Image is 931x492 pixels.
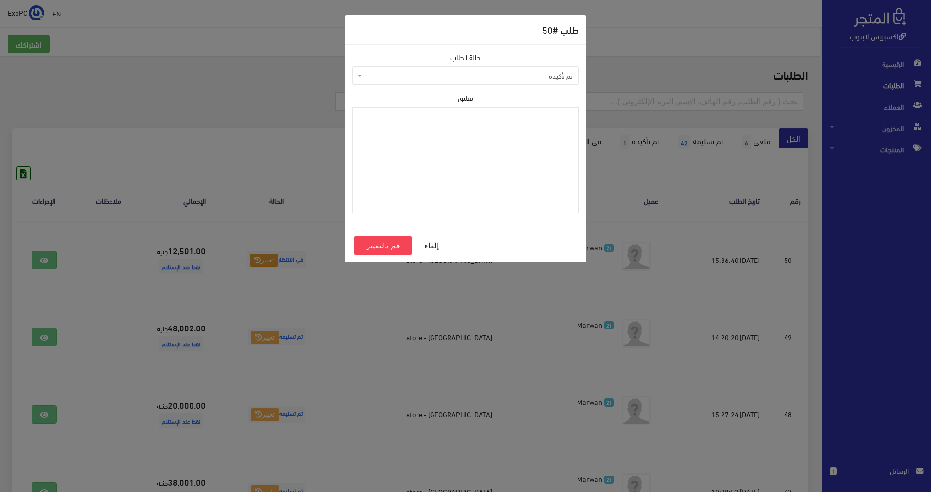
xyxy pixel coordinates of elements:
[412,236,451,255] button: إلغاء
[354,236,412,255] button: قم بالتغيير
[352,66,579,85] span: تم تأكيده
[450,52,481,63] label: حالة الطلب
[364,71,573,81] span: تم تأكيده
[458,93,473,103] label: تعليق
[542,20,553,38] span: 50
[542,22,579,37] h5: طلب #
